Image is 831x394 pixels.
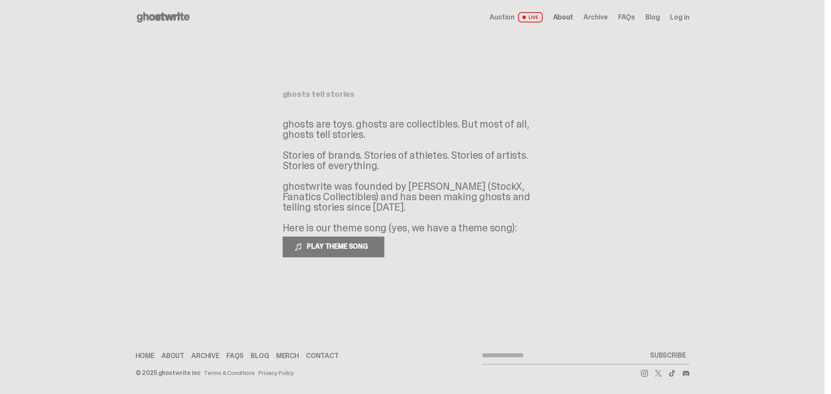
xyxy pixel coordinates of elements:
[161,352,184,359] a: About
[490,14,515,21] span: Auction
[618,14,635,21] a: FAQs
[283,237,384,257] button: PLAY THEME SONG
[276,352,299,359] a: Merch
[518,12,543,22] span: LIVE
[135,352,155,359] a: Home
[226,352,244,359] a: FAQs
[191,352,219,359] a: Archive
[251,352,269,359] a: Blog
[670,14,689,21] a: Log in
[583,14,608,21] a: Archive
[283,119,542,233] p: ghosts are toys. ghosts are collectibles. But most of all, ghosts tell stories. Stories of brands...
[303,242,373,251] span: PLAY THEME SONG
[647,347,689,364] button: SUBSCRIBE
[283,90,542,98] h1: ghosts tell stories
[553,14,573,21] a: About
[306,352,339,359] a: Contact
[135,370,200,376] div: © 2025 ghostwrite inc
[204,370,255,376] a: Terms & Conditions
[258,370,294,376] a: Privacy Policy
[645,14,660,21] a: Blog
[490,12,542,22] a: Auction LIVE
